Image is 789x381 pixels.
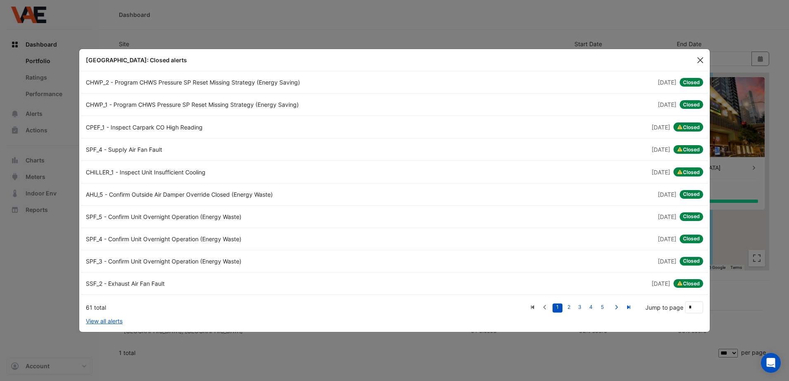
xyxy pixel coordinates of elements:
[694,54,706,66] button: Close
[680,78,703,87] span: Closed
[673,122,703,132] span: Closed
[81,167,394,176] div: CHILLER_1 - Inspect Unit Insufficient Cooling
[610,302,623,313] a: Next
[680,190,703,199] span: Closed
[553,303,562,313] a: 1
[597,303,607,313] a: 5
[658,213,676,220] span: Fri 16-May-2025 09:44 AEST
[81,122,394,132] div: CPEF_1 - Inspect Carpark CO High Reading
[622,302,635,313] a: Last
[81,212,394,221] div: SPF_5 - Confirm Unit Overnight Operation (Energy Waste)
[81,235,394,243] div: SPF_4 - Confirm Unit Overnight Operation (Energy Waste)
[81,78,394,87] div: CHWP_2 - Program CHWS Pressure SP Reset Missing Strategy (Energy Saving)
[680,257,703,266] span: Closed
[658,79,676,86] span: Mon 07-Jul-2025 13:19 AEST
[86,56,187,63] b: [GEOGRAPHIC_DATA]: Closed alerts
[658,101,676,108] span: Mon 07-Jul-2025 13:19 AEST
[673,167,703,176] span: Closed
[680,100,703,109] span: Closed
[761,353,781,373] div: Open Intercom Messenger
[658,191,676,198] span: Mon 23-Jun-2025 11:12 AEST
[652,146,670,153] span: Mon 23-Jun-2025 11:34 AEST
[673,145,703,154] span: Closed
[673,279,703,288] span: Closed
[586,303,596,313] a: 4
[652,124,670,131] span: Fri 04-Jul-2025 12:47 AEST
[81,257,394,266] div: SPF_3 - Confirm Unit Overnight Operation (Energy Waste)
[564,303,574,313] a: 2
[680,212,703,221] span: Closed
[652,169,670,176] span: Mon 23-Jun-2025 11:31 AEST
[658,235,676,242] span: Fri 16-May-2025 09:44 AEST
[86,303,526,312] div: 61 total
[86,317,123,325] a: View all alerts
[680,235,703,243] span: Closed
[645,303,683,312] label: Jump to page
[81,279,394,288] div: SSF_2 - Exhaust Air Fan Fault
[81,100,394,109] div: CHWP_1 - Program CHWS Pressure SP Reset Missing Strategy (Energy Saving)
[652,280,670,287] span: Fri 16-May-2025 09:43 AEST
[81,190,394,199] div: AHU_5 - Confirm Outside Air Damper Override Closed (Energy Waste)
[81,145,394,154] div: SPF_4 - Supply Air Fan Fault
[658,258,676,265] span: Fri 16-May-2025 09:44 AEST
[575,303,585,313] a: 3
